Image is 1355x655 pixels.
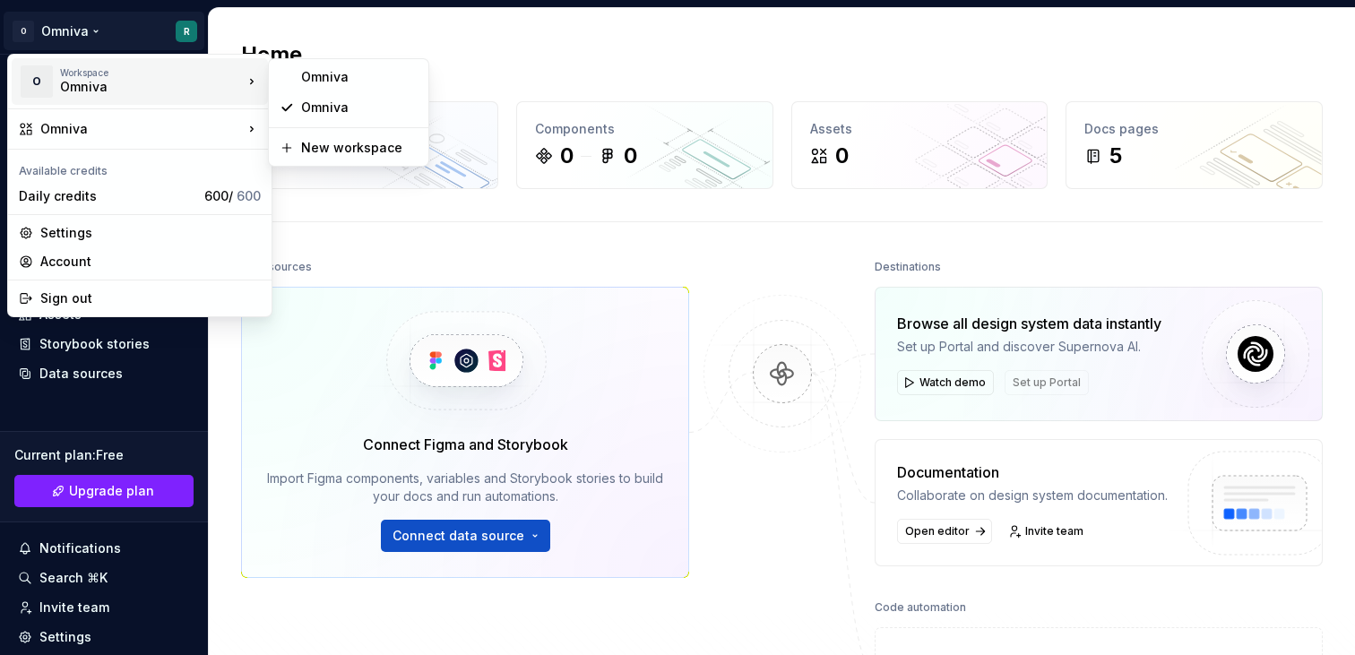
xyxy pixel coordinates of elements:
div: Sign out [40,289,261,307]
div: Omniva [301,68,418,86]
div: Omniva [40,120,243,138]
div: New workspace [301,139,418,157]
div: Available credits [12,153,268,182]
div: Omniva [301,99,418,116]
div: Daily credits [19,187,197,205]
div: Settings [40,224,261,242]
div: O [21,65,53,98]
div: Workspace [60,67,243,78]
span: 600 [237,188,261,203]
span: 600 / [204,188,261,203]
div: Omniva [60,78,212,96]
div: Account [40,253,261,271]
